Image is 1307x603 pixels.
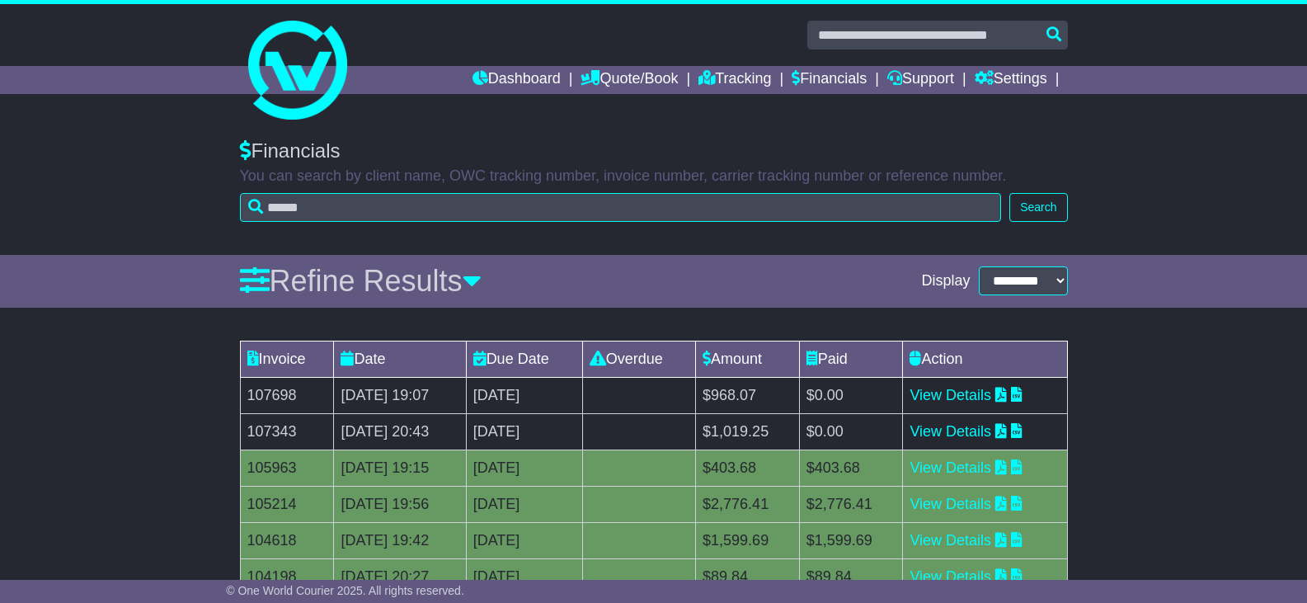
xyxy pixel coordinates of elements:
a: Quote/Book [581,66,678,94]
td: $0.00 [799,413,903,450]
td: [DATE] [466,413,582,450]
td: [DATE] 19:15 [334,450,466,486]
span: Display [921,272,970,290]
td: $1,599.69 [696,522,800,558]
td: [DATE] [466,450,582,486]
td: 107698 [240,377,334,413]
td: [DATE] 19:42 [334,522,466,558]
td: $89.84 [696,558,800,595]
a: View Details [910,459,991,476]
div: Financials [240,139,1068,163]
td: 105963 [240,450,334,486]
td: [DATE] 20:27 [334,558,466,595]
a: Tracking [698,66,771,94]
a: View Details [910,568,991,585]
td: 105214 [240,486,334,522]
a: View Details [910,423,991,440]
td: $2,776.41 [799,486,903,522]
td: 104618 [240,522,334,558]
p: You can search by client name, OWC tracking number, invoice number, carrier tracking number or re... [240,167,1068,186]
td: [DATE] 20:43 [334,413,466,450]
td: $403.68 [696,450,800,486]
td: Action [903,341,1067,377]
a: Refine Results [240,264,482,298]
td: 104198 [240,558,334,595]
td: [DATE] 19:56 [334,486,466,522]
td: Due Date [466,341,582,377]
td: [DATE] 19:07 [334,377,466,413]
td: [DATE] [466,377,582,413]
td: Overdue [582,341,695,377]
td: $89.84 [799,558,903,595]
a: Support [887,66,954,94]
td: Invoice [240,341,334,377]
td: 107343 [240,413,334,450]
td: Date [334,341,466,377]
a: Settings [975,66,1047,94]
td: Paid [799,341,903,377]
a: View Details [910,496,991,512]
td: [DATE] [466,558,582,595]
td: $403.68 [799,450,903,486]
a: Financials [792,66,867,94]
button: Search [1009,193,1067,222]
a: Dashboard [472,66,561,94]
span: © One World Courier 2025. All rights reserved. [226,584,464,597]
td: [DATE] [466,486,582,522]
td: $2,776.41 [696,486,800,522]
a: View Details [910,532,991,549]
td: Amount [696,341,800,377]
td: $1,019.25 [696,413,800,450]
td: [DATE] [466,522,582,558]
a: View Details [910,387,991,403]
td: $0.00 [799,377,903,413]
td: $1,599.69 [799,522,903,558]
td: $968.07 [696,377,800,413]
